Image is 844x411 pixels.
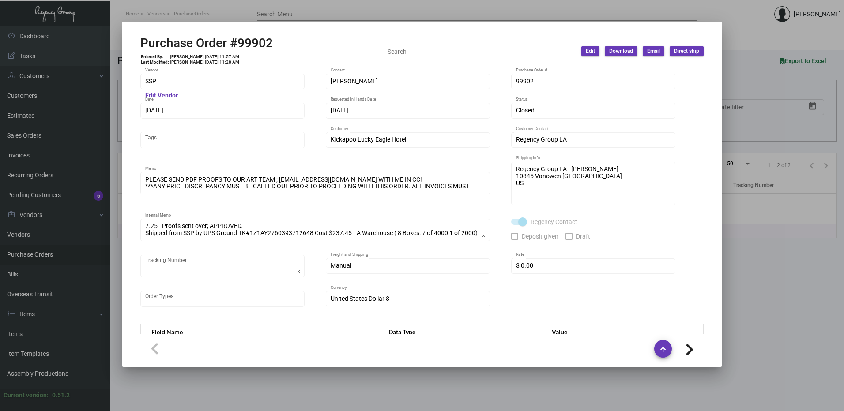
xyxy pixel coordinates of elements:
[609,48,633,55] span: Download
[170,60,240,65] td: [PERSON_NAME] [DATE] 11:28 AM
[605,46,637,56] button: Download
[4,391,49,400] div: Current version:
[647,48,660,55] span: Email
[543,324,703,340] th: Value
[140,36,273,51] h2: Purchase Order #99902
[586,48,595,55] span: Edit
[52,391,70,400] div: 0.51.2
[141,324,380,340] th: Field Name
[531,217,577,227] span: Regency Contact
[380,324,543,340] th: Data Type
[140,54,170,60] td: Entered By:
[522,231,558,242] span: Deposit given
[140,60,170,65] td: Last Modified:
[170,54,240,60] td: [PERSON_NAME] [DATE] 11:57 AM
[674,48,699,55] span: Direct ship
[643,46,664,56] button: Email
[516,107,535,114] span: Closed
[145,92,178,99] mat-hint: Edit Vendor
[576,231,590,242] span: Draft
[581,46,599,56] button: Edit
[331,262,351,269] span: Manual
[670,46,704,56] button: Direct ship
